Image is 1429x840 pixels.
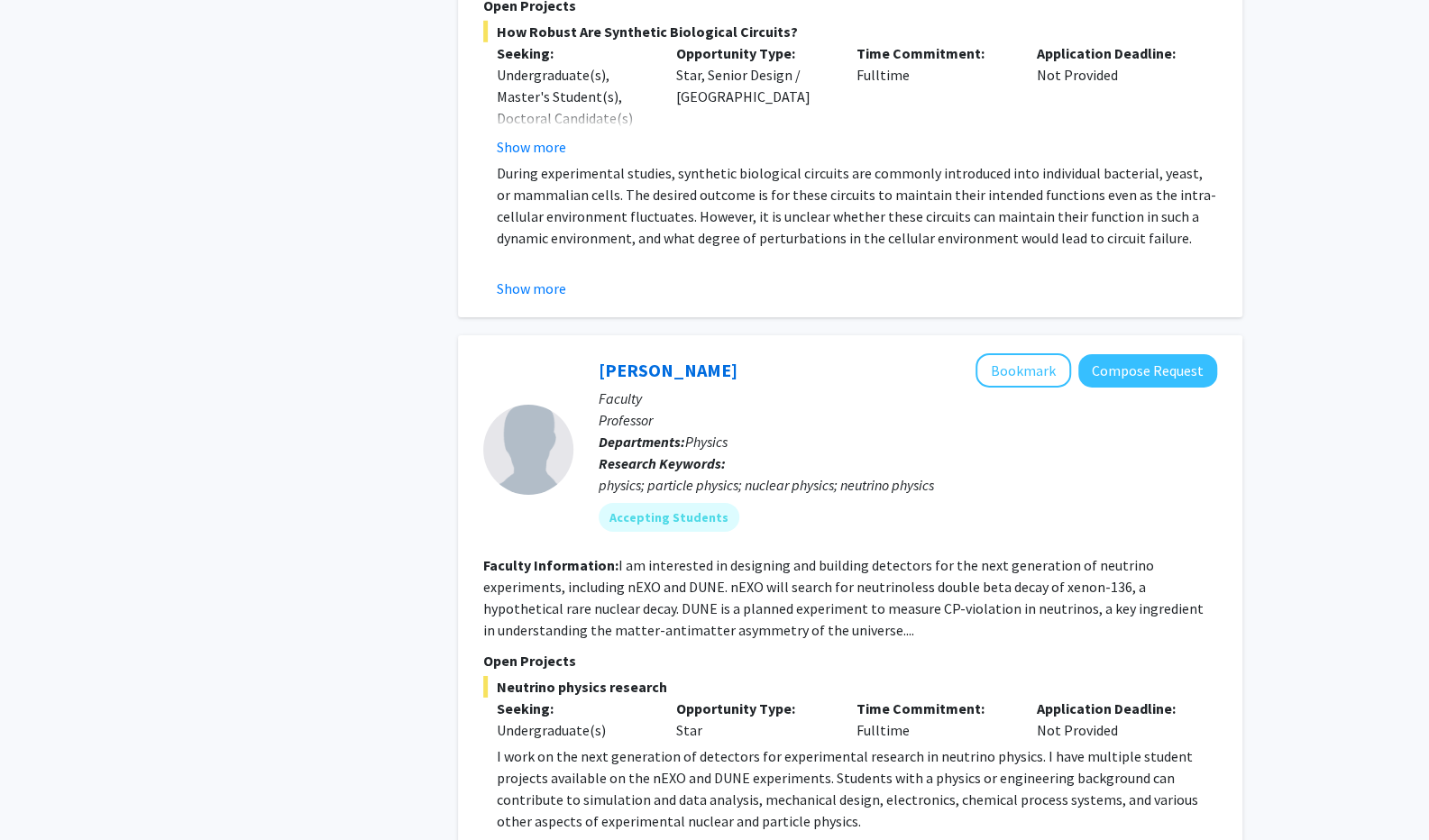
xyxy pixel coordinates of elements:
div: Not Provided [1023,698,1204,741]
b: Research Keywords: [599,454,726,472]
p: Seeking: [497,42,650,64]
div: Star, Senior Design / [GEOGRAPHIC_DATA] [663,42,843,158]
button: Show more [497,278,566,299]
p: Professor [599,409,1217,431]
p: Time Commitment: [856,698,1010,719]
button: Compose Request to Michelle Dolinski [1078,354,1217,388]
p: Faculty [599,388,1217,409]
a: [PERSON_NAME] [599,359,737,381]
p: Opportunity Type: [676,698,829,719]
p: During experimental studies, synthetic biological circuits are commonly introduced into individua... [497,162,1217,249]
b: Departments: [599,433,685,451]
mat-chip: Accepting Students [599,503,739,532]
button: Show more [497,136,566,158]
p: Application Deadline: [1037,42,1190,64]
span: Physics [685,433,728,451]
span: How Robust Are Synthetic Biological Circuits? [483,21,1217,42]
iframe: Chat [14,759,77,826]
fg-read-more: I am interested in designing and building detectors for the next generation of neutrino experimen... [483,556,1204,639]
div: Not Provided [1023,42,1204,158]
div: Fulltime [843,42,1023,158]
p: Application Deadline: [1037,698,1190,719]
p: Opportunity Type: [676,42,829,64]
div: Undergraduate(s) [497,719,650,741]
button: Add Michelle Dolinski to Bookmarks [976,353,1071,388]
div: physics; particle physics; nuclear physics; neutrino physics [599,474,1217,496]
span: Neutrino physics research [483,676,1217,698]
b: Faculty Information: [483,556,618,574]
p: Open Projects [483,650,1217,671]
p: Time Commitment: [856,42,1010,64]
div: Undergraduate(s), Master's Student(s), Doctoral Candidate(s) (PhD, MD, DMD, PharmD, etc.) [497,64,650,172]
div: Fulltime [843,698,1023,741]
p: Seeking: [497,698,650,719]
div: Star [663,698,843,741]
p: I work on the next generation of detectors for experimental research in neutrino physics. I have ... [497,745,1217,832]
